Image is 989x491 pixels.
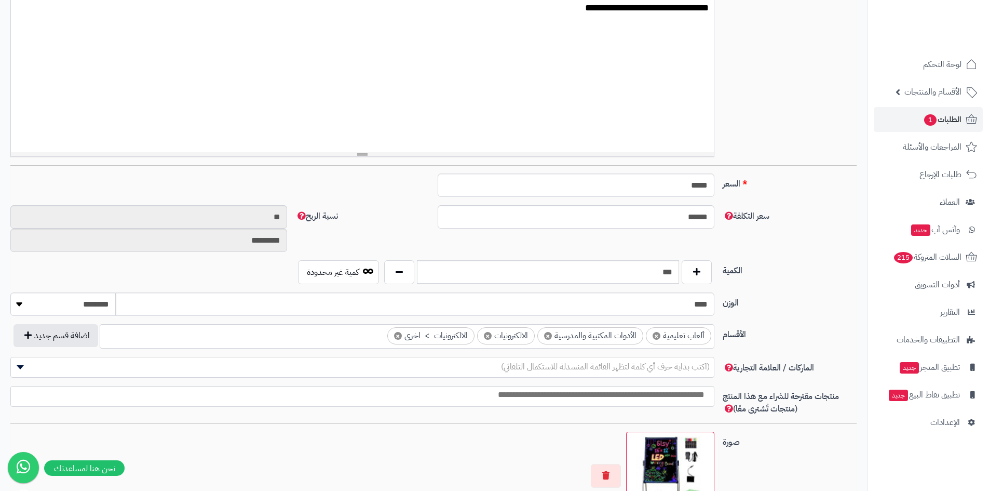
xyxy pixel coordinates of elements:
span: جديد [911,224,930,236]
span: أدوات التسويق [915,277,960,292]
span: سعر التكلفة [723,210,769,222]
span: طلبات الإرجاع [919,167,961,182]
li: الالكترونيات [477,327,535,344]
span: جديد [889,390,908,401]
span: المراجعات والأسئلة [903,140,961,154]
span: جديد [900,362,919,374]
label: الكمية [719,260,861,277]
a: تطبيق نقاط البيعجديد [874,382,983,407]
span: الماركات / العلامة التجارية [723,362,814,374]
span: وآتس آب [910,222,960,237]
a: العملاء [874,190,983,215]
span: × [484,332,492,340]
a: أدوات التسويق [874,272,983,297]
span: (اكتب بداية حرف أي كلمة لتظهر القائمة المنسدلة للاستكمال التلقائي) [501,361,710,373]
a: المراجعات والأسئلة [874,135,983,160]
a: وآتس آبجديد [874,217,983,242]
span: التطبيقات والخدمات [897,333,960,347]
a: طلبات الإرجاع [874,162,983,187]
button: اضافة قسم جديد [13,324,98,347]
label: السعر [719,174,861,190]
span: تطبيق المتجر [899,360,960,375]
span: الطلبات [923,112,961,127]
span: الإعدادات [930,415,960,430]
span: 1 [924,114,937,126]
a: لوحة التحكم [874,52,983,77]
a: الطلبات1 [874,107,983,132]
li: الأدوات المكتبية والمدرسية [537,327,643,344]
label: الوزن [719,293,861,309]
span: × [653,332,660,340]
a: التطبيقات والخدمات [874,327,983,352]
a: تطبيق المتجرجديد [874,355,983,380]
span: تطبيق نقاط البيع [888,388,960,402]
span: 215 [894,252,913,263]
li: الالكترونيات > اخرى [387,327,475,344]
span: الأقسام والمنتجات [904,85,961,99]
a: السلات المتروكة215 [874,245,983,270]
li: ألعاب تعليمية [646,327,711,344]
span: منتجات مقترحة للشراء مع هذا المنتج (منتجات تُشترى معًا) [723,390,839,415]
span: لوحة التحكم [923,57,961,72]
a: الإعدادات [874,410,983,435]
a: التقارير [874,300,983,325]
span: نسبة الربح [295,210,338,222]
span: العملاء [940,195,960,209]
span: التقارير [940,305,960,320]
span: × [544,332,552,340]
span: × [394,332,402,340]
label: صورة [719,432,861,448]
label: الأقسام [719,324,861,341]
span: السلات المتروكة [893,250,961,264]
